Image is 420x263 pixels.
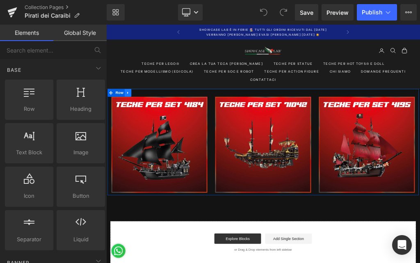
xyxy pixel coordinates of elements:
[353,70,386,78] a: Chi Siamo
[29,102,40,114] a: Expand / Collapse
[25,12,71,19] span: Pirati dei Caraibi
[154,70,233,78] a: Teche per Soc e Robot
[326,8,349,17] span: Preview
[53,25,107,41] a: Global Style
[132,58,248,66] a: Crea la tua teca [PERSON_NAME]
[362,9,382,16] span: Publish
[7,192,51,200] span: Icon
[7,235,51,244] span: Separator
[56,58,116,66] a: Teche per Lego®
[25,4,107,11] a: Collection Pages
[275,4,292,21] button: Redo
[59,235,103,244] span: Liquid
[322,4,354,21] a: Preview
[228,83,269,91] a: Contattaci
[265,58,327,66] a: Teche per Statue
[59,105,103,113] span: Heading
[300,8,313,17] span: Save
[6,66,22,74] span: Base
[7,148,51,157] span: Text Block
[107,4,125,21] a: New Library
[133,5,363,19] p: Showcase Lab è in ferie 🏖️ Tutti gli ordini ricevuti dal [DATE] verranno [PERSON_NAME] evasi [PER...
[250,70,337,78] a: Teche per Action Figure
[256,4,272,21] button: Undo
[392,235,412,255] div: Open Intercom Messenger
[59,192,103,200] span: Button
[23,70,138,78] a: Teche per Modellismo (Edicola)
[7,105,51,113] span: Row
[400,4,417,21] button: More
[13,102,29,114] span: Row
[357,4,397,21] button: Publish
[59,148,103,157] span: Image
